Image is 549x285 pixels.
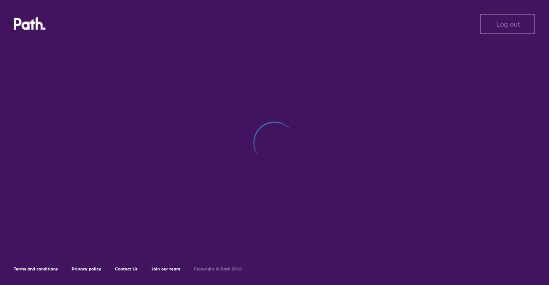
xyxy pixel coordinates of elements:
[115,266,138,272] a: Contact Us
[72,266,101,272] a: Privacy policy
[194,267,242,272] h6: Copyright © Path 2018
[151,266,180,272] a: Join our team
[496,20,520,28] span: Log out
[14,266,58,272] a: Terms and conditions
[480,14,535,34] button: Log out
